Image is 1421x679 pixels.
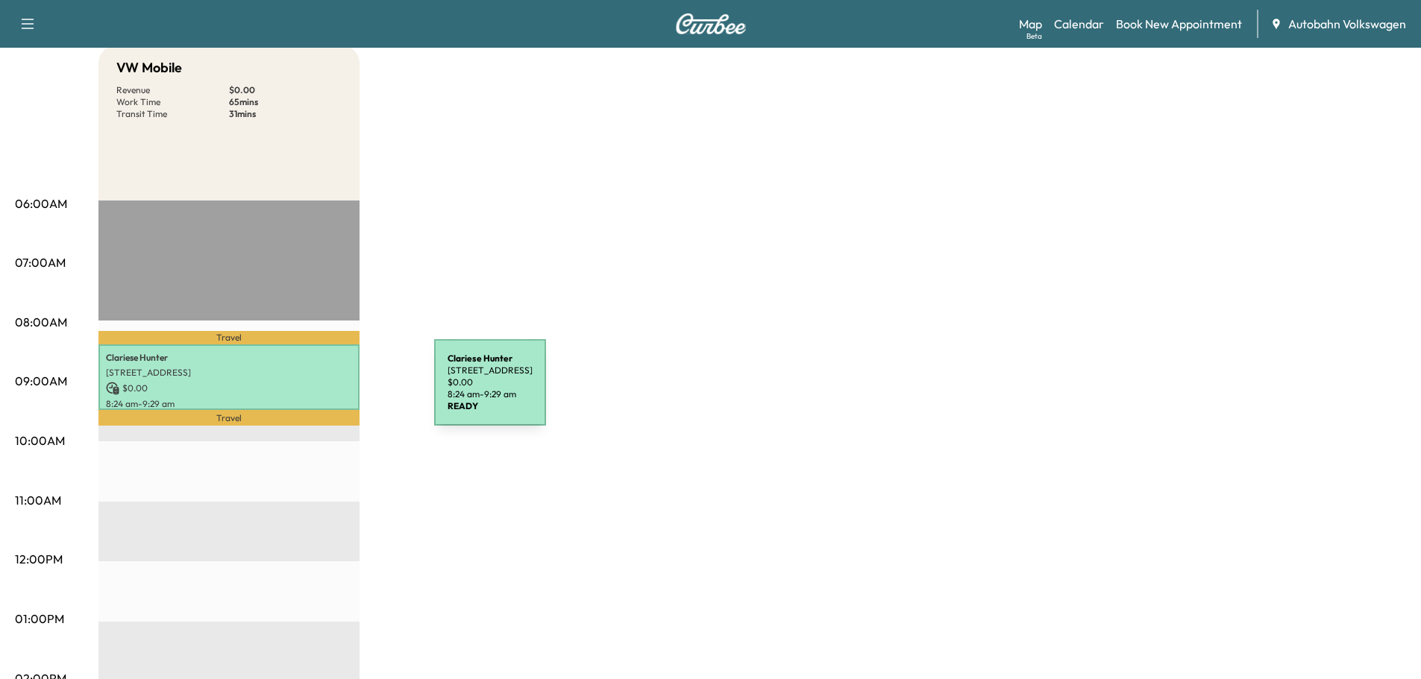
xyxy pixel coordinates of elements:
p: Revenue [116,84,229,96]
p: Work Time [116,96,229,108]
span: Autobahn Volkswagen [1288,15,1406,33]
p: Clariese Hunter [106,352,352,364]
p: Travel [98,410,360,426]
p: $ 0.00 [229,84,342,96]
p: 8:24 am - 9:29 am [106,398,352,410]
p: 12:00PM [15,550,63,568]
p: [STREET_ADDRESS] [106,367,352,379]
p: 11:00AM [15,491,61,509]
p: 01:00PM [15,610,64,628]
a: MapBeta [1019,15,1042,33]
h5: VW Mobile [116,57,182,78]
p: Transit Time [116,108,229,120]
p: 31 mins [229,108,342,120]
p: 09:00AM [15,372,67,390]
p: Travel [98,331,360,345]
a: Book New Appointment [1116,15,1242,33]
div: Beta [1026,31,1042,42]
a: Calendar [1054,15,1104,33]
p: 10:00AM [15,432,65,449]
p: 08:00AM [15,313,67,331]
p: 65 mins [229,96,342,108]
p: 07:00AM [15,253,66,271]
p: $ 0.00 [106,382,352,395]
img: Curbee Logo [675,13,747,34]
p: 06:00AM [15,195,67,212]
